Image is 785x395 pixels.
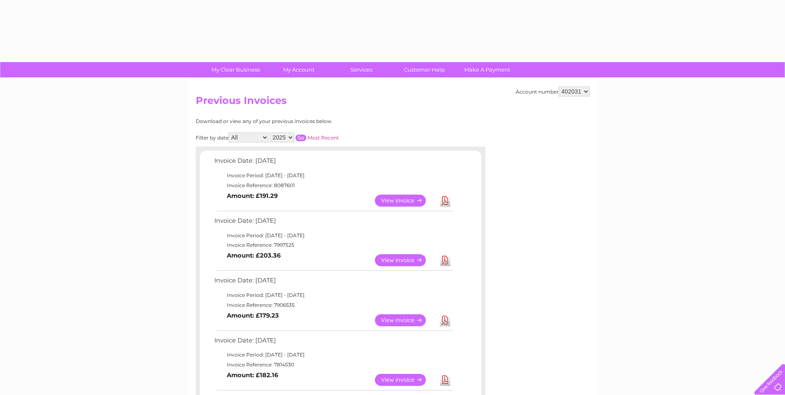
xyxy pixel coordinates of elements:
a: View [375,374,436,386]
b: Amount: £203.36 [227,252,281,259]
td: Invoice Date: [DATE] [212,155,454,171]
td: Invoice Date: [DATE] [212,215,454,231]
td: Invoice Reference: 7814530 [212,360,454,370]
td: Invoice Reference: 8087601 [212,181,454,190]
td: Invoice Reference: 7906535 [212,300,454,310]
a: Download [440,254,450,266]
td: Invoice Period: [DATE] - [DATE] [212,290,454,300]
a: Most Recent [307,135,339,141]
div: Download or view any of your previous invoices below. [196,118,413,124]
a: My Account [264,62,333,77]
a: View [375,314,436,326]
a: My Clear Business [202,62,270,77]
a: Customer Help [390,62,459,77]
td: Invoice Date: [DATE] [212,275,454,290]
td: Invoice Reference: 7997525 [212,240,454,250]
div: Filter by date [196,132,413,142]
div: Account number [516,87,590,96]
b: Amount: £191.29 [227,192,278,200]
td: Invoice Period: [DATE] - [DATE] [212,231,454,241]
a: Services [327,62,396,77]
td: Invoice Period: [DATE] - [DATE] [212,350,454,360]
b: Amount: £182.16 [227,371,278,379]
a: Download [440,374,450,386]
td: Invoice Period: [DATE] - [DATE] [212,171,454,181]
a: View [375,195,436,207]
a: Download [440,195,450,207]
td: Invoice Date: [DATE] [212,335,454,350]
a: View [375,254,436,266]
h2: Previous Invoices [196,95,590,111]
b: Amount: £179.23 [227,312,279,319]
a: Download [440,314,450,326]
a: Make A Payment [453,62,521,77]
